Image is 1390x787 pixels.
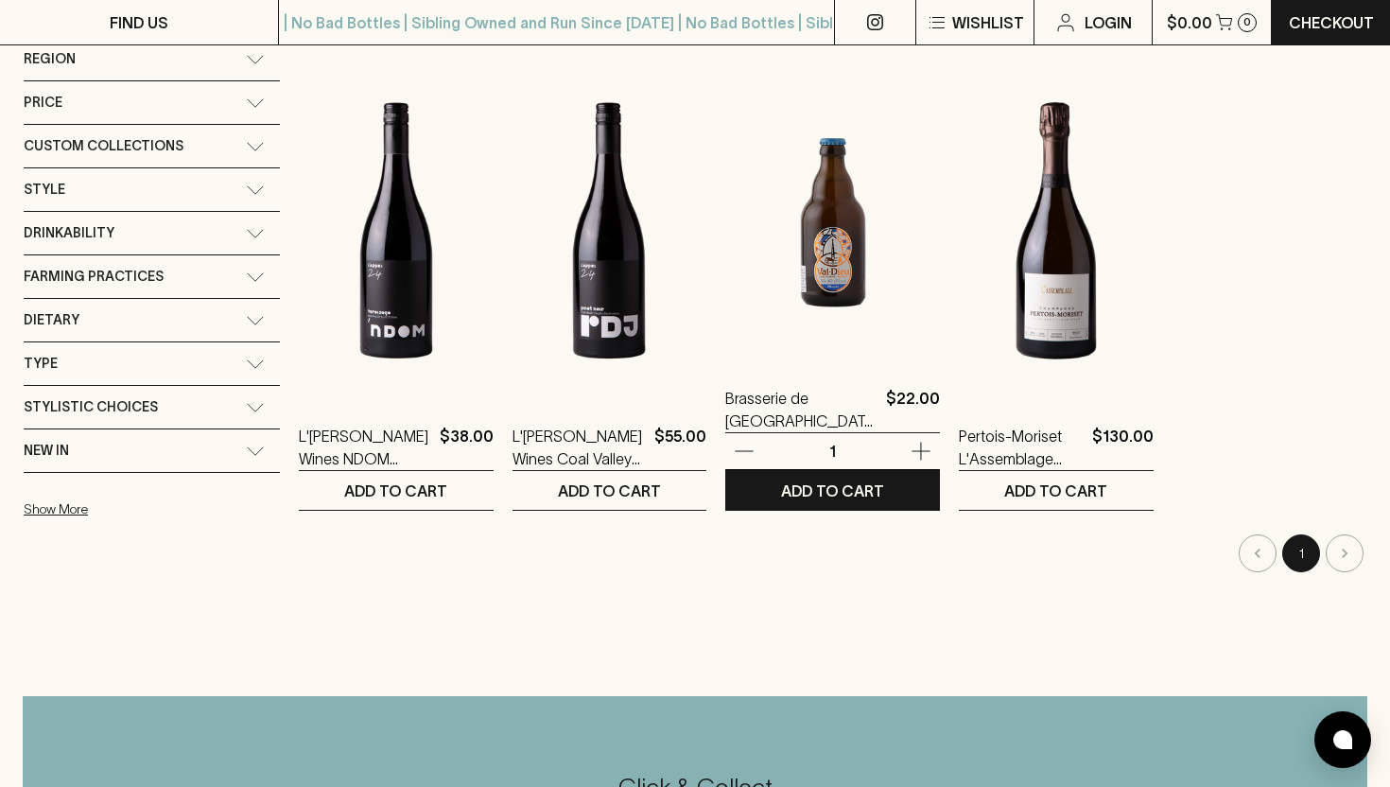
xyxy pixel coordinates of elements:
span: Stylistic Choices [24,395,158,419]
div: Price [24,81,280,124]
p: $22.00 [886,387,940,432]
a: Pertois-Moriset L'Assemblage Brut NV [959,425,1084,470]
button: Show More [24,490,271,529]
div: Dietary [24,299,280,341]
div: Drinkability [24,212,280,254]
p: ADD TO CART [1004,480,1107,502]
p: $55.00 [654,425,706,470]
img: Brasserie de l'Abbaye du Val-Dieu Blonde Ale [725,27,940,359]
p: ADD TO CART [558,480,661,502]
div: Region [24,38,280,80]
button: ADD TO CART [959,471,1153,510]
img: L'appel Wines NDOM Teroldego 2024 [299,65,493,396]
div: Farming Practices [24,255,280,298]
p: Checkout [1289,11,1374,34]
p: Wishlist [952,11,1024,34]
span: Price [24,91,62,114]
p: 1 [810,441,856,462]
p: ADD TO CART [781,480,884,502]
span: Style [24,178,65,201]
span: Farming Practices [24,265,164,289]
button: page 1 [1282,534,1320,572]
a: L'[PERSON_NAME] Wines Coal Valley RDJ Pinot Noir 2024 [513,425,647,470]
div: Stylistic Choices [24,386,280,428]
img: Pertois-Moriset L'Assemblage Brut NV [959,65,1153,396]
p: FIND US [110,11,168,34]
img: L'appel Wines Coal Valley RDJ Pinot Noir 2024 [513,65,706,396]
p: 0 [1243,17,1251,27]
nav: pagination navigation [299,534,1366,572]
p: Login [1085,11,1132,34]
a: L'[PERSON_NAME] Wines NDOM Teroldego 2024 [299,425,431,470]
div: Style [24,168,280,211]
p: $0.00 [1167,11,1212,34]
div: Custom Collections [24,125,280,167]
button: ADD TO CART [513,471,706,510]
img: bubble-icon [1333,730,1352,749]
button: ADD TO CART [299,471,493,510]
div: Type [24,342,280,385]
p: $38.00 [440,425,494,470]
div: New In [24,429,280,472]
span: Dietary [24,308,79,332]
span: Custom Collections [24,134,183,158]
span: Drinkability [24,221,114,245]
span: New In [24,439,69,463]
span: Type [24,352,58,376]
p: ADD TO CART [344,480,447,502]
span: Region [24,47,76,71]
a: Brasserie de [GEOGRAPHIC_DATA][PERSON_NAME] Blonde Ale [725,387,878,432]
p: $130.00 [1092,425,1154,470]
button: ADD TO CART [725,471,940,510]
